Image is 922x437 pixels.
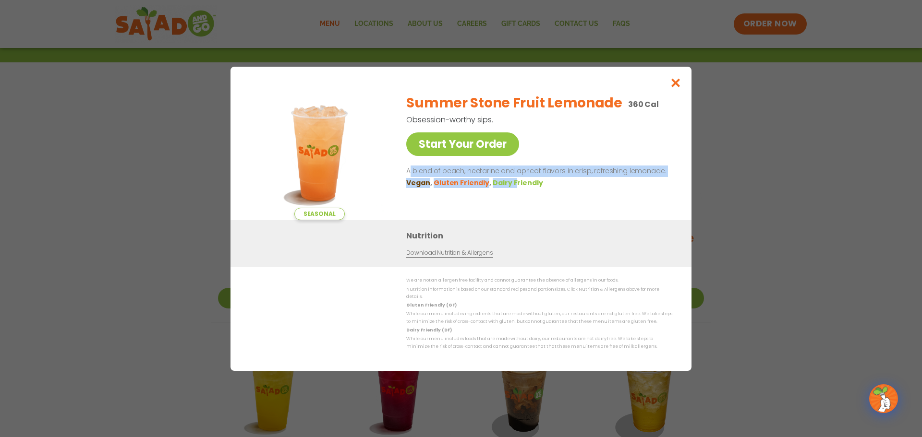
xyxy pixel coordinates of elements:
li: Vegan [406,177,434,188]
h2: Summer Stone Fruit Lemonade [406,93,622,113]
p: Obsession-worthy sips. [406,114,622,126]
span: Seasonal [294,208,345,220]
strong: Gluten Friendly (GF) [406,302,456,308]
img: Featured product photo for Summer Stone Fruit Lemonade [252,86,387,220]
img: wpChatIcon [870,385,897,412]
li: Gluten Friendly [434,177,493,188]
button: Close modal [660,67,691,99]
p: A blend of peach, nectarine and apricot flavors in crisp, refreshing lemonade. [406,165,668,177]
p: Nutrition information is based on our standard recipes and portion sizes. Click Nutrition & Aller... [406,285,672,300]
a: Start Your Order [406,132,519,156]
li: Dairy Friendly [493,177,545,188]
p: While our menu includes foods that are made without dairy, our restaurants are not dairy free. We... [406,335,672,350]
p: 360 Cal [628,98,659,110]
p: While our menu includes ingredients that are made without gluten, our restaurants are not gluten ... [406,310,672,325]
strong: Dairy Friendly (DF) [406,327,451,333]
p: We are not an allergen free facility and cannot guarantee the absence of allergens in our foods. [406,277,672,284]
h3: Nutrition [406,230,677,242]
a: Download Nutrition & Allergens [406,248,493,258]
